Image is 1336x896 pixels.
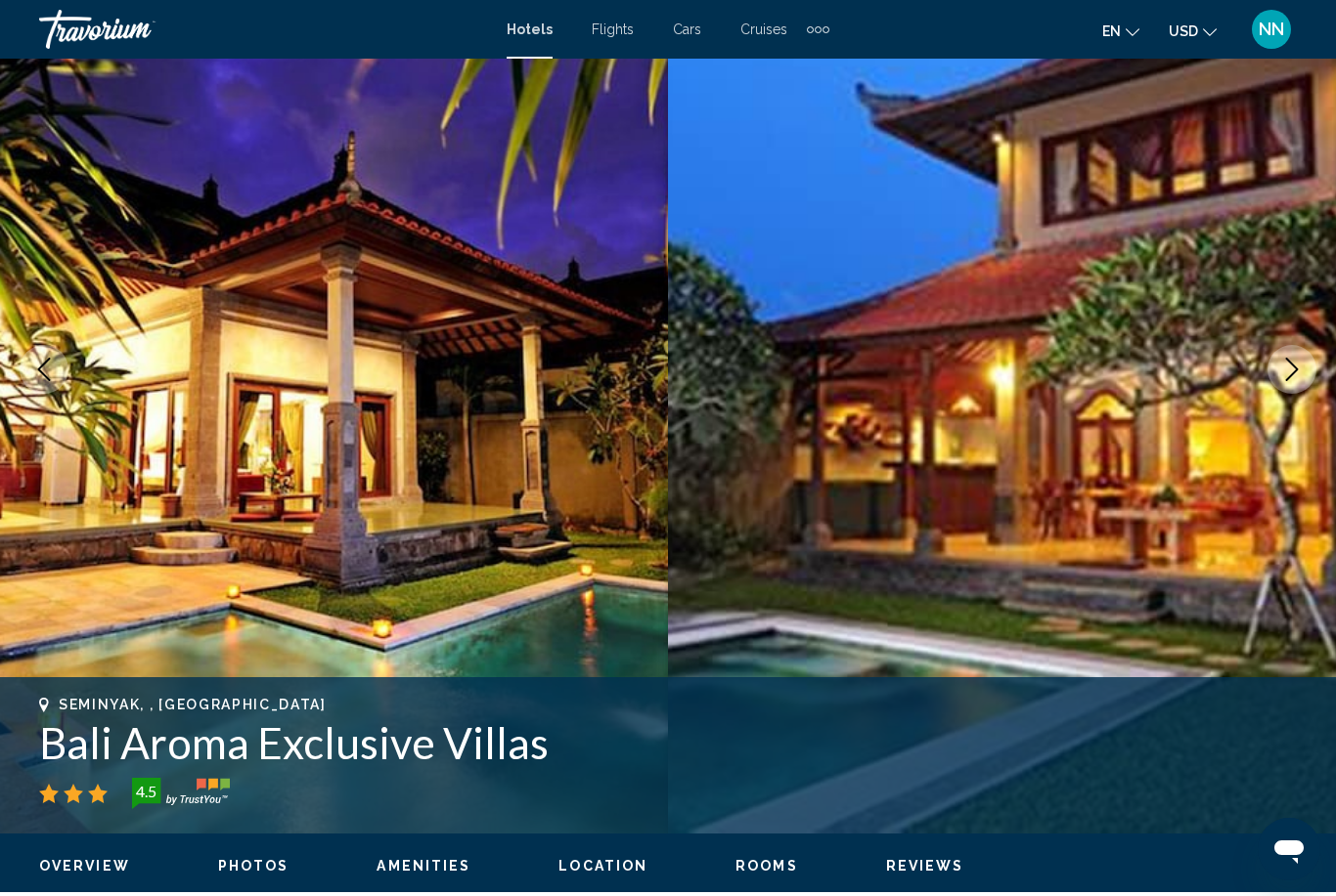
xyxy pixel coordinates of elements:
span: USD [1169,23,1198,39]
a: Cruises [740,21,787,37]
span: en [1102,23,1121,39]
span: Location [558,858,647,874]
h1: Bali Aroma Exclusive Villas [39,717,1297,768]
span: Seminyak, , [GEOGRAPHIC_DATA] [59,697,327,712]
span: Amenities [377,858,470,874]
button: Amenities [377,857,470,875]
div: 4.5 [126,780,165,803]
button: Change language [1102,17,1139,45]
img: trustyou-badge-hor.svg [132,778,230,809]
span: Photos [218,858,289,874]
button: User Menu [1246,9,1297,50]
iframe: Button to launch messaging window [1258,818,1320,880]
button: Previous image [20,345,68,394]
button: Next image [1268,345,1316,394]
a: Cars [673,21,701,37]
button: Location [558,857,647,875]
a: Hotels [507,21,553,37]
button: Photos [218,857,289,875]
span: Overview [39,858,130,874]
button: Overview [39,857,130,875]
button: Extra navigation items [807,14,829,45]
span: Reviews [886,858,964,874]
button: Reviews [886,857,964,875]
a: Flights [592,21,634,37]
span: NN [1259,20,1284,39]
button: Rooms [735,857,798,875]
button: Change currency [1169,17,1217,45]
a: Travorium [39,10,487,49]
span: Rooms [735,858,798,874]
